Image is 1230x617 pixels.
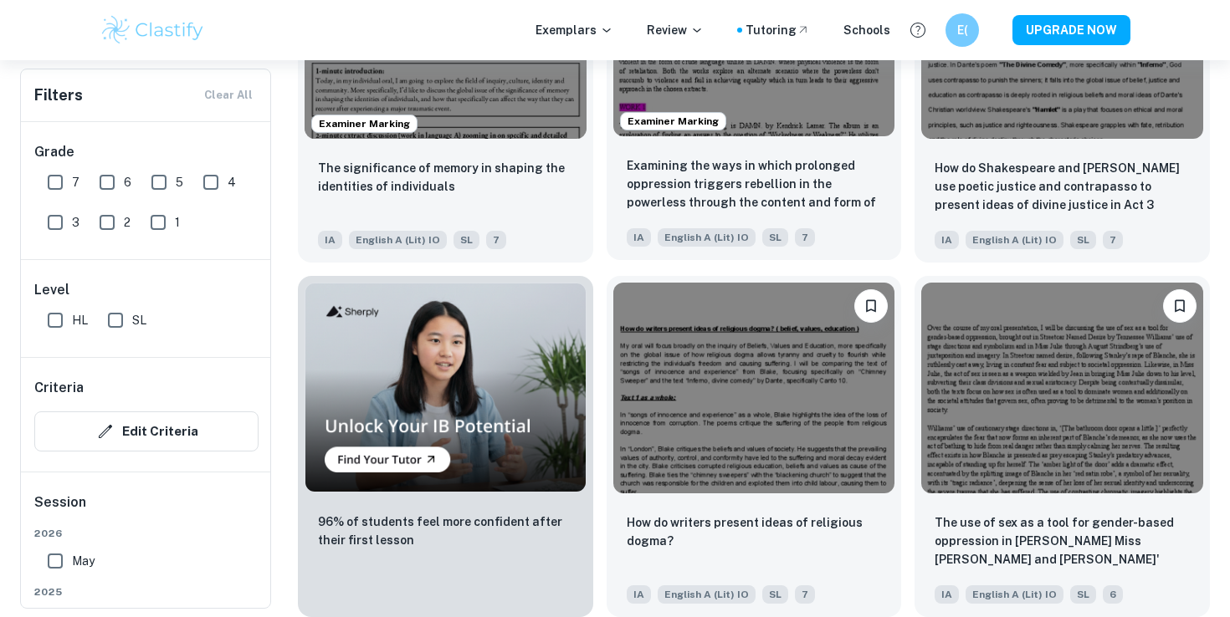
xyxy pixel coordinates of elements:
[1103,585,1123,604] span: 6
[298,276,593,617] a: Thumbnail96% of students feel more confident after their first lesson
[124,213,131,232] span: 2
[72,173,79,191] span: 7
[935,585,959,604] span: IA
[1163,289,1197,323] button: Bookmark
[72,213,79,232] span: 3
[176,173,183,191] span: 5
[795,228,815,247] span: 7
[318,159,573,196] p: The significance of memory in shaping the identities of individuals
[935,159,1190,216] p: How do Shakespeare and Dante use poetic justice and contrapasso to present ideas of divine justic...
[966,231,1063,249] span: English A (Lit) IO
[607,276,902,617] a: BookmarkHow do writers present ideas of religious dogma? IAEnglish A (Lit) IOSL7
[34,411,259,451] button: Edit Criteria
[1012,15,1130,45] button: UPGRADE NOW
[795,585,815,604] span: 7
[175,213,180,232] span: 1
[228,173,236,191] span: 4
[843,21,890,39] a: Schools
[647,21,704,39] p: Review
[946,13,979,47] button: E(
[904,16,932,44] button: Help and Feedback
[627,513,882,550] p: How do writers present ideas of religious dogma?
[935,231,959,249] span: IA
[305,283,587,492] img: Thumbnail
[536,21,613,39] p: Exemplars
[762,228,788,247] span: SL
[613,283,895,493] img: English A (Lit) IO IA example thumbnail: How do writers present ideas of religiou
[454,231,479,249] span: SL
[921,283,1203,493] img: English A (Lit) IO IA example thumbnail: The use of sex as a tool for gender-base
[34,492,259,526] h6: Session
[966,585,1063,604] span: English A (Lit) IO
[132,311,146,329] span: SL
[124,173,131,191] span: 6
[100,13,206,47] img: Clastify logo
[318,512,573,549] p: 96% of students feel more confident after their first lesson
[312,116,417,131] span: Examiner Marking
[318,231,342,249] span: IA
[746,21,810,39] a: Tutoring
[72,311,88,329] span: HL
[34,142,259,162] h6: Grade
[1070,585,1096,604] span: SL
[953,21,972,39] h6: E(
[34,378,84,398] h6: Criteria
[627,585,651,604] span: IA
[621,114,725,129] span: Examiner Marking
[762,585,788,604] span: SL
[627,156,882,213] p: Examining the ways in which prolonged oppression triggers rebellion in the powerless through the ...
[935,513,1190,570] p: The use of sex as a tool for gender-based oppression in Strindberg's Miss Julie and Williams' Str...
[34,584,259,599] span: 2025
[34,280,259,300] h6: Level
[1103,231,1123,249] span: 7
[349,231,447,249] span: English A (Lit) IO
[915,276,1210,617] a: BookmarkThe use of sex as a tool for gender-based oppression in Strindberg's Miss Julie and Willi...
[1070,231,1096,249] span: SL
[486,231,506,249] span: 7
[34,526,259,541] span: 2026
[658,228,756,247] span: English A (Lit) IO
[627,228,651,247] span: IA
[34,84,83,107] h6: Filters
[72,552,95,570] span: May
[854,289,888,323] button: Bookmark
[658,585,756,604] span: English A (Lit) IO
